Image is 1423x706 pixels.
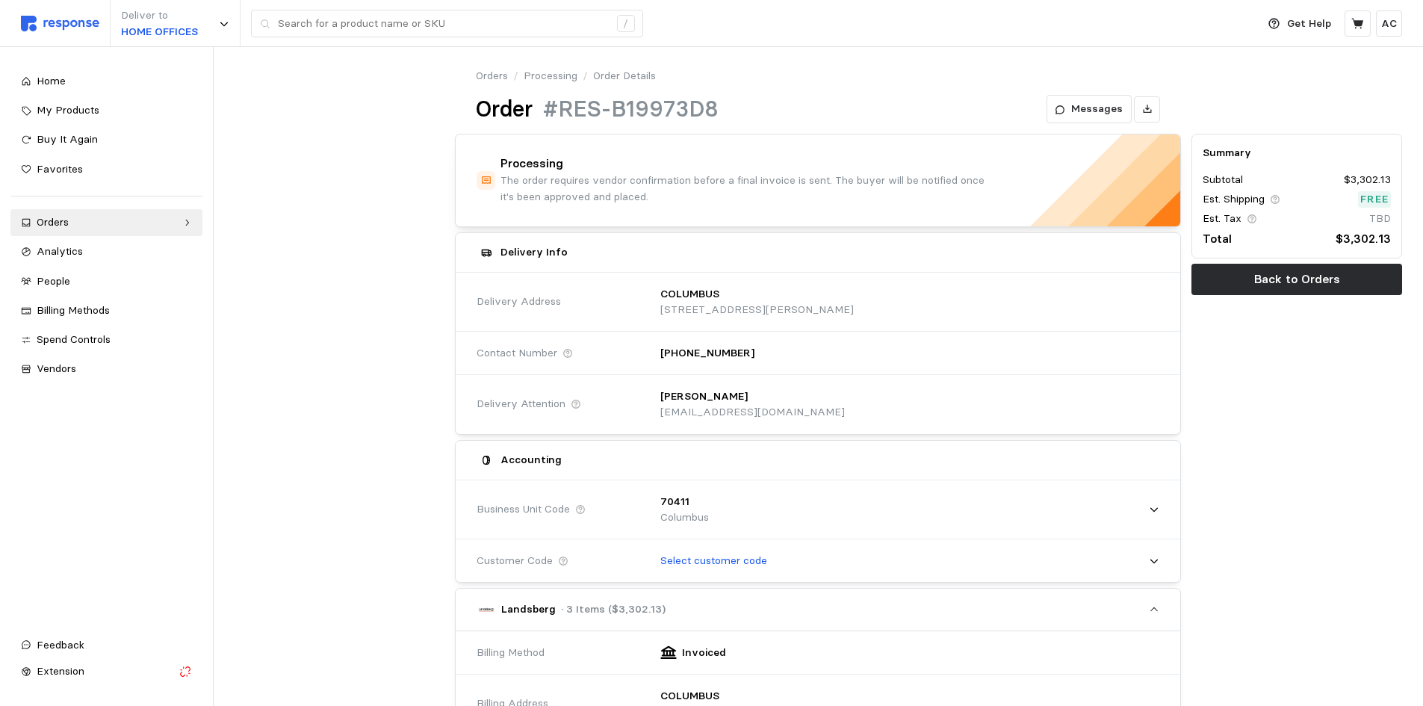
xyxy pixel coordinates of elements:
span: My Products [37,103,99,117]
a: Favorites [10,156,202,183]
p: Subtotal [1203,172,1243,188]
h5: Delivery Info [500,244,568,260]
p: [PHONE_NUMBER] [660,345,754,362]
span: People [37,274,70,288]
p: TBD [1369,211,1391,227]
p: / [583,68,588,84]
p: $3,302.13 [1336,229,1391,248]
p: HOME OFFICES [121,24,198,40]
p: Total [1203,229,1232,248]
p: · 3 Items ($3,302.13) [561,601,666,618]
span: Buy It Again [37,132,98,146]
h1: Order [476,95,533,124]
a: Analytics [10,238,202,265]
span: Business Unit Code [477,501,570,518]
p: [PERSON_NAME] [660,388,748,405]
h1: #RES-B19973D8 [543,95,719,124]
p: COLUMBUS [660,286,719,303]
div: Orders [37,214,176,231]
p: Landsberg [501,601,556,618]
a: People [10,268,202,295]
p: Est. Tax [1203,211,1241,227]
p: $3,302.13 [1344,172,1391,188]
a: Orders [10,209,202,236]
span: Vendors [37,362,76,375]
p: Est. Shipping [1203,191,1265,208]
h5: Summary [1203,145,1391,161]
h4: Processing [500,155,563,173]
p: Get Help [1287,16,1331,32]
img: svg%3e [21,16,99,31]
p: [EMAIL_ADDRESS][DOMAIN_NAME] [660,404,845,421]
input: Search for a product name or SKU [278,10,609,37]
span: Contact Number [477,345,557,362]
span: Billing Methods [37,303,110,317]
span: Customer Code [477,553,553,569]
p: Messages [1071,101,1123,117]
a: Processing [524,68,577,84]
p: Back to Orders [1254,270,1340,288]
a: Home [10,68,202,95]
button: Landsberg· 3 Items ($3,302.13) [456,589,1180,631]
p: / [513,68,518,84]
p: The order requires vendor confirmation before a final invoice is sent. The buyer will be notified... [500,173,989,205]
button: Feedback [10,632,202,659]
a: Billing Methods [10,297,202,324]
span: Spend Controls [37,332,111,346]
span: Analytics [37,244,83,258]
span: Favorites [37,162,83,176]
span: Extension [37,664,84,678]
p: Invoiced [682,645,726,661]
p: Free [1360,191,1389,208]
button: AC [1376,10,1402,37]
div: / [617,15,635,33]
a: Spend Controls [10,326,202,353]
p: Deliver to [121,7,198,24]
button: Messages [1047,95,1132,123]
p: Order Details [593,68,656,84]
p: AC [1381,16,1397,32]
a: Orders [476,68,508,84]
span: Feedback [37,638,84,651]
p: 70411 [660,494,689,510]
p: Columbus [660,510,709,526]
p: [STREET_ADDRESS][PERSON_NAME] [660,302,854,318]
button: Extension [10,658,202,685]
p: COLUMBUS [660,688,719,705]
a: Buy It Again [10,126,202,153]
button: Back to Orders [1191,264,1402,295]
a: Vendors [10,356,202,383]
button: Get Help [1259,10,1340,38]
span: Home [37,74,66,87]
span: Billing Method [477,645,545,661]
h5: Accounting [500,452,562,468]
p: Select customer code [660,553,767,569]
span: Delivery Attention [477,396,565,412]
span: Delivery Address [477,294,561,310]
a: My Products [10,97,202,124]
